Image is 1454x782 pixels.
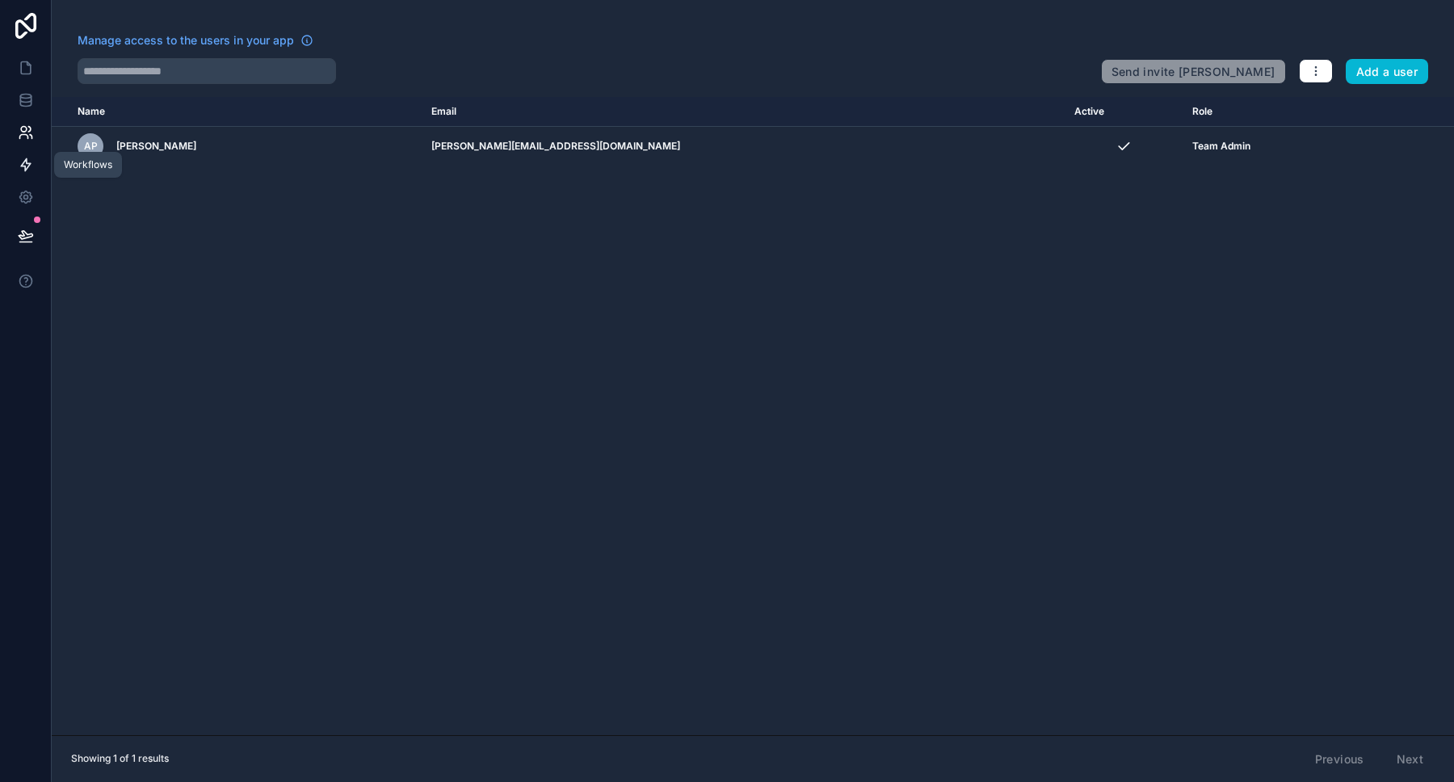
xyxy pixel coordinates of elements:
span: AP [84,140,98,153]
th: Email [422,97,1065,127]
td: [PERSON_NAME][EMAIL_ADDRESS][DOMAIN_NAME] [422,127,1065,166]
a: Manage access to the users in your app [78,32,313,48]
span: Showing 1 of 1 results [71,752,169,765]
th: Active [1065,97,1183,127]
span: [PERSON_NAME] [116,140,196,153]
th: Name [52,97,422,127]
span: Manage access to the users in your app [78,32,294,48]
div: Workflows [64,158,112,171]
th: Role [1183,97,1368,127]
span: Team Admin [1192,140,1250,153]
button: Add a user [1346,59,1429,85]
div: scrollable content [52,97,1454,735]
